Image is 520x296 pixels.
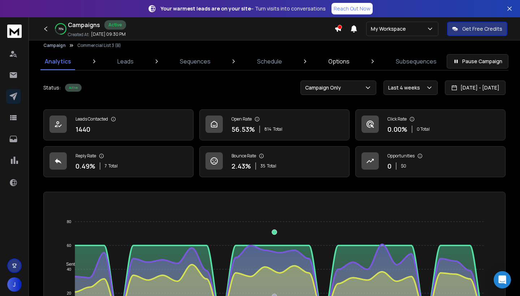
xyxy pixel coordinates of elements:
[117,57,134,66] p: Leads
[396,57,437,66] p: Subsequences
[161,5,326,12] p: – Turn visits into conversations
[387,124,407,134] p: 0.00 %
[257,57,282,66] p: Schedule
[231,153,256,159] p: Bounce Rate
[77,43,121,48] p: Commercial List 3 (B)
[67,219,71,224] tspan: 80
[43,84,61,91] p: Status:
[67,243,71,248] tspan: 60
[67,267,71,271] tspan: 40
[199,109,350,140] a: Open Rate56.53%814Total
[75,161,95,171] p: 0.49 %
[391,53,441,70] a: Subsequences
[331,3,373,14] a: Reach Out Now
[334,5,370,12] p: Reach Out Now
[387,116,407,122] p: Click Rate
[58,27,64,31] p: 76 %
[231,161,251,171] p: 2.43 %
[231,124,255,134] p: 56.53 %
[253,53,286,70] a: Schedule
[7,25,22,38] img: logo
[199,146,350,177] a: Bounce Rate2.43%35Total
[355,109,506,140] a: Click Rate0.00%0 Total
[108,163,118,169] span: Total
[401,163,406,169] p: $ 0
[388,84,423,91] p: Last 4 weeks
[67,291,71,295] tspan: 20
[447,22,507,36] button: Get Free Credits
[43,43,66,48] button: Campaign
[68,21,100,29] h1: Campaigns
[387,153,415,159] p: Opportunities
[175,53,215,70] a: Sequences
[40,53,75,70] a: Analytics
[91,31,126,37] p: [DATE] 09:30 PM
[447,54,508,69] button: Pause Campaign
[260,163,265,169] span: 35
[7,277,22,292] button: J
[273,126,282,132] span: Total
[371,25,409,32] p: My Workspace
[75,124,90,134] p: 1440
[355,146,506,177] a: Opportunities0$0
[105,163,107,169] span: 7
[445,80,506,95] button: [DATE] - [DATE]
[267,163,276,169] span: Total
[61,262,75,267] span: Sent
[161,5,251,12] strong: Your warmest leads are on your site
[324,53,354,70] a: Options
[387,161,391,171] p: 0
[264,126,272,132] span: 814
[104,20,126,30] div: Active
[231,116,252,122] p: Open Rate
[417,126,430,132] p: 0 Total
[43,146,194,177] a: Reply Rate0.49%7Total
[113,53,138,70] a: Leads
[45,57,71,66] p: Analytics
[180,57,211,66] p: Sequences
[462,25,502,32] p: Get Free Credits
[75,153,96,159] p: Reply Rate
[494,271,511,288] div: Open Intercom Messenger
[328,57,350,66] p: Options
[75,116,108,122] p: Leads Contacted
[305,84,344,91] p: Campaign Only
[65,84,82,92] div: Active
[68,32,90,38] p: Created At:
[43,109,194,140] a: Leads Contacted1440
